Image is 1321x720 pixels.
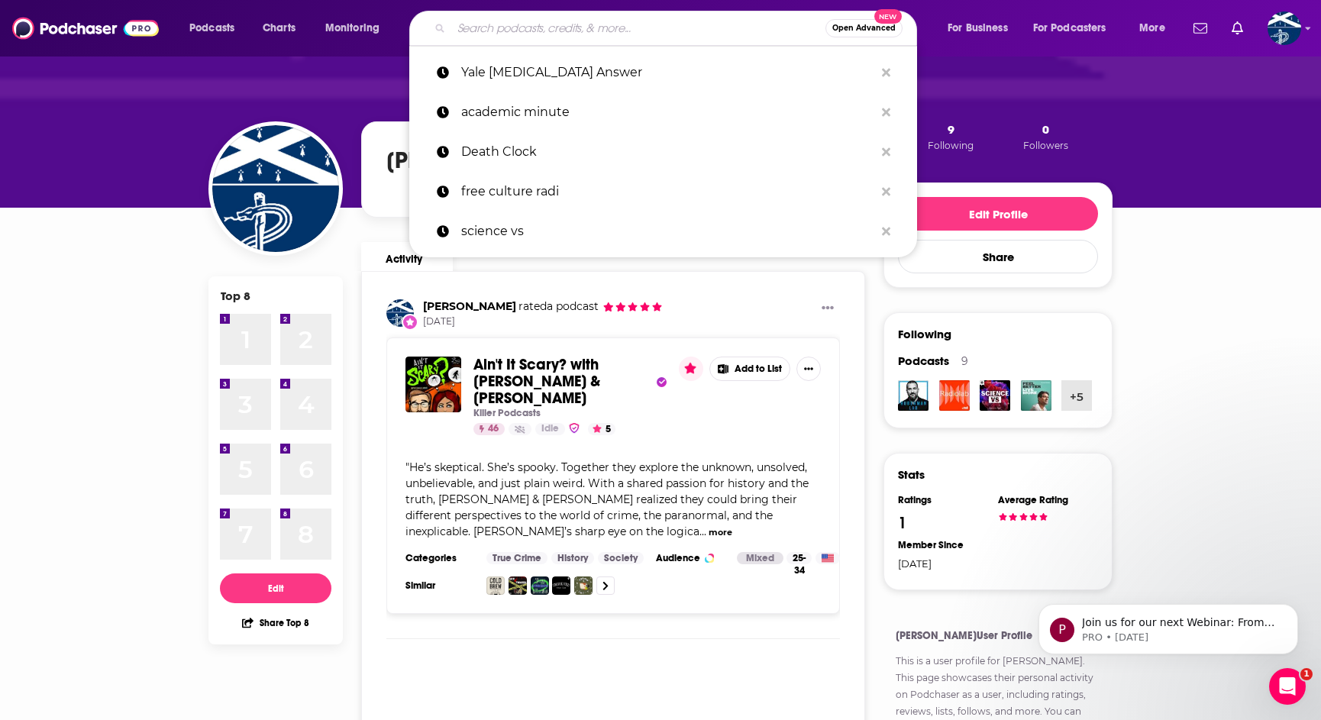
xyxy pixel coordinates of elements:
span: Ain't It Scary? with [PERSON_NAME] & [PERSON_NAME] [473,355,600,408]
span: Podcasts [189,18,234,39]
a: Ain't It Scary? with [PERSON_NAME] & [PERSON_NAME] [473,357,653,407]
button: open menu [1129,16,1184,40]
a: Show notifications dropdown [1226,15,1249,41]
img: Sean McCabe [212,125,339,252]
button: open menu [179,16,254,40]
span: [DATE] [423,315,663,328]
span: For Business [948,18,1008,39]
span: ... [699,525,706,538]
p: Killer Podcasts [473,407,541,419]
img: Huberman Lab [898,380,929,411]
img: User Profile [1268,11,1301,45]
a: Death Clock [409,132,917,172]
span: Idle [541,421,559,437]
button: Edit [220,573,331,603]
span: rated [518,299,547,313]
span: For Podcasters [1033,18,1106,39]
div: Average Rating [998,494,1088,506]
div: Average Rating: 5 out of 5 [998,512,1048,522]
button: Add to List [709,357,790,381]
div: [DATE] [898,557,988,570]
div: 25-34 [786,552,812,564]
div: Top 8 [221,289,250,303]
span: Followers [1023,140,1068,151]
p: Message from PRO, sent 33w ago [66,59,263,73]
span: " [405,460,809,538]
iframe: Intercom notifications message [1016,572,1321,679]
div: Member Since [898,539,988,551]
a: academic minute [409,92,917,132]
a: History [551,552,594,564]
img: Unsolved Crime Club [552,576,570,595]
h1: [PERSON_NAME] [386,147,555,174]
a: Idle [535,423,565,435]
img: Sean McCabe [386,299,414,327]
span: Join us for our next Webinar: From Pushback to Payoff: Building Buy-In for Niche Podcast Placemen... [66,44,263,436]
div: Mixed [737,552,783,564]
a: Activity [361,242,453,271]
input: Search podcasts, credits, & more... [451,16,825,40]
img: Crime Tea-V [574,576,593,595]
div: Search podcasts, credits, & more... [424,11,932,46]
span: He’s skeptical. She’s spooky. Together they explore the unknown, unsolved, unbelievable, and just... [405,460,809,538]
button: +5 [1061,380,1092,411]
div: 1 [898,512,906,533]
button: Edit Profile [898,197,1098,231]
a: 46 [473,423,505,435]
button: Share [898,240,1098,273]
a: science vs [409,211,917,251]
button: open menu [315,16,399,40]
span: Podcasts [898,354,949,368]
span: Monitoring [325,18,380,39]
button: open menu [937,16,1027,40]
button: Open AdvancedNew [825,19,903,37]
h4: [PERSON_NAME] User Profile [896,629,1100,642]
div: 9 [961,354,968,368]
img: Cold Brew: True Crime Podcast [486,576,505,595]
button: Show More Button [796,357,821,381]
span: 9 [948,122,954,137]
span: Sean's Rating: 5 out of 5 [602,301,663,312]
button: [object Object] [679,357,703,379]
p: science vs [461,211,874,251]
span: More [1139,18,1165,39]
button: 0Followers [1019,121,1073,152]
button: 5 [588,423,615,435]
img: Ain't It Scary? with Sean & Carrie [405,357,461,412]
a: Yale [MEDICAL_DATA] Answer [409,53,917,92]
div: Ratings [898,494,988,506]
img: Podchaser - Follow, Share and Rate Podcasts [12,14,159,43]
button: Share Top 8 [241,608,310,638]
h3: Audience [656,552,725,564]
button: more [709,526,732,539]
img: Sick N Twisted : A True Crime Podcast [509,576,527,595]
img: Tapes from the Darkside: Aftershow [531,576,549,595]
span: Logged in as yaleschoolofmedicine [1268,11,1301,45]
a: Show notifications dropdown [1187,15,1213,41]
button: 9Following [923,121,978,152]
a: Sean McCabe [423,299,516,313]
img: Science Vs [980,380,1010,411]
img: Feel Better, Live More with Dr Rangan Chatterjee [1021,380,1051,411]
img: verified Badge [568,421,580,434]
span: 1 [1300,668,1313,680]
a: Society [598,552,644,564]
img: Radiolab [939,380,970,411]
a: free culture radi [409,172,917,211]
h3: Stats [898,467,925,482]
p: Death Clock [461,132,874,172]
p: Yale Cancer Answer [461,53,874,92]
